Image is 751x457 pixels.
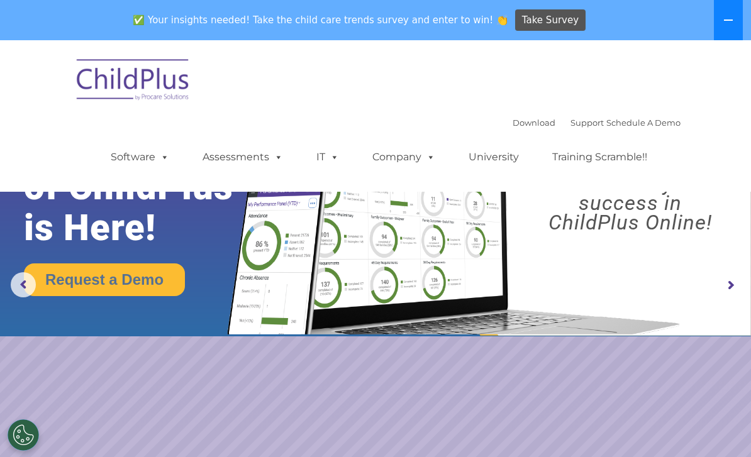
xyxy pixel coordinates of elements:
rs-layer: Boost your productivity and streamline your success in ChildPlus Online! [519,135,742,232]
img: ChildPlus by Procare Solutions [70,50,196,113]
a: Schedule A Demo [606,118,681,128]
font: | [513,118,681,128]
a: IT [304,145,352,170]
a: University [456,145,531,170]
a: Support [570,118,604,128]
a: Software [98,145,182,170]
span: Take Survey [522,9,579,31]
a: Company [360,145,448,170]
a: Training Scramble!! [540,145,660,170]
button: Cookies Settings [8,419,39,451]
a: Take Survey [515,9,586,31]
a: Assessments [190,145,296,170]
span: ✅ Your insights needed! Take the child care trends survey and enter to win! 👏 [128,8,513,33]
a: Download [513,118,555,128]
a: Request a Demo [24,263,185,296]
rs-layer: The Future of ChildPlus is Here! [24,126,264,248]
